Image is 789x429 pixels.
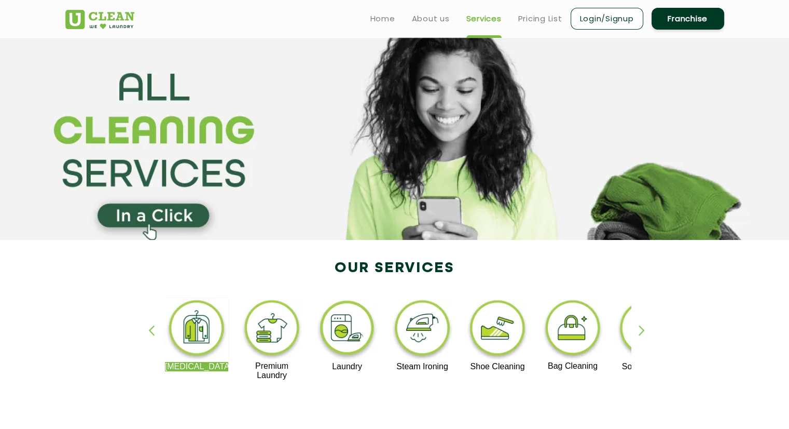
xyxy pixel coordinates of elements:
[65,10,134,29] img: UClean Laundry and Dry Cleaning
[652,8,724,30] a: Franchise
[165,298,229,362] img: dry_cleaning_11zon.webp
[466,12,502,25] a: Services
[165,362,229,371] p: [MEDICAL_DATA]
[616,362,680,371] p: Sofa Cleaning
[571,8,643,30] a: Login/Signup
[541,361,605,371] p: Bag Cleaning
[315,362,379,371] p: Laundry
[315,298,379,362] img: laundry_cleaning_11zon.webp
[370,12,395,25] a: Home
[412,12,450,25] a: About us
[240,298,304,361] img: premium_laundry_cleaning_11zon.webp
[466,362,530,371] p: Shoe Cleaning
[240,361,304,380] p: Premium Laundry
[616,298,680,362] img: sofa_cleaning_11zon.webp
[541,298,605,361] img: bag_cleaning_11zon.webp
[391,362,454,371] p: Steam Ironing
[518,12,562,25] a: Pricing List
[466,298,530,362] img: shoe_cleaning_11zon.webp
[391,298,454,362] img: steam_ironing_11zon.webp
